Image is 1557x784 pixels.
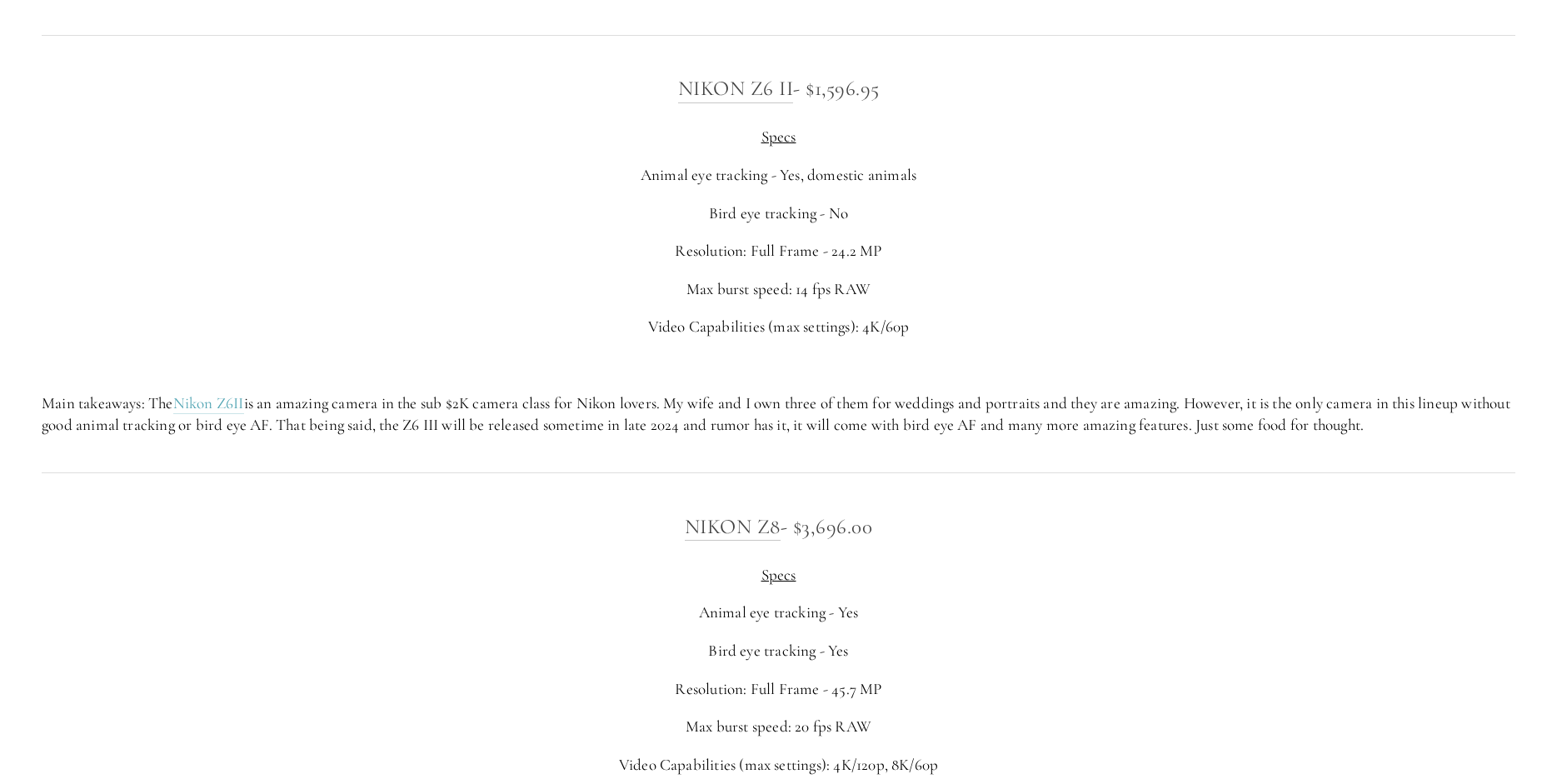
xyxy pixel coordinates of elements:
p: Video Capabilities (max settings): 4K/60p [42,316,1515,338]
p: Video Capabilities (max settings): 4K/120p, 8K/60p [42,754,1515,777]
p: Bird eye tracking - Yes [42,640,1515,662]
span: Specs [761,565,796,584]
p: Max burst speed: 14 fps RAW [42,278,1515,301]
p: Animal eye tracking - Yes, domestic animals [42,164,1515,187]
a: Nikon Z6II [173,393,244,414]
span: Specs [761,127,796,146]
h3: - $1,596.95 [42,72,1515,105]
a: Nikon Z8 [685,514,781,541]
p: Max burst speed: 20 fps RAW [42,716,1515,738]
h3: - $3,696.00 [42,510,1515,543]
p: Resolution: Full Frame - 45.7 MP [42,678,1515,701]
p: Resolution: Full Frame - 24.2 MP [42,240,1515,262]
a: Nikon Z6 II [678,76,794,102]
p: Animal eye tracking - Yes [42,602,1515,624]
p: Main takeaways: The is an amazing camera in the sub $2K camera class for Nikon lovers. My wife an... [42,392,1515,437]
p: Bird eye tracking - No [42,202,1515,225]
